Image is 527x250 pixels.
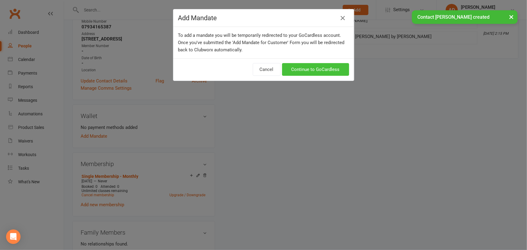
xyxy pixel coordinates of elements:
[506,10,517,23] button: ×
[412,10,518,24] div: Contact [PERSON_NAME] created
[253,63,281,76] button: Cancel
[282,63,349,76] a: Continue to GoCardless
[6,229,21,244] div: Open Intercom Messenger
[173,27,354,58] div: To add a mandate you will be temporarily redirected to your GoCardless account. Once you've submi...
